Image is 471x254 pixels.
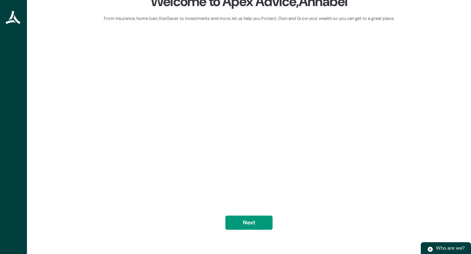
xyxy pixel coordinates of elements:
img: play.svg [427,246,433,252]
span: Who are we? [436,245,465,251]
img: Apex Advice Group [5,11,21,24]
button: Next [225,216,273,230]
div: From insurance, home loan, KiwiSaver to investments and more, let us help you Protect, Own and Gr... [104,15,395,22]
